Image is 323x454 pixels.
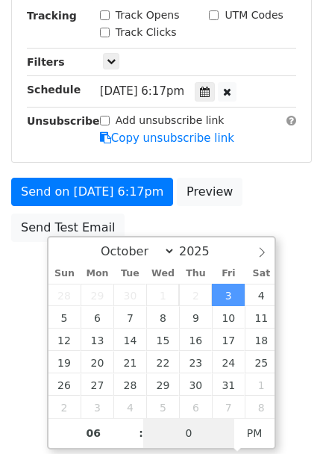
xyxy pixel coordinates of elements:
strong: Schedule [27,84,81,96]
span: October 18, 2025 [245,329,277,351]
span: Mon [81,269,113,279]
span: October 27, 2025 [81,373,113,396]
span: November 3, 2025 [81,396,113,418]
span: October 9, 2025 [179,306,212,329]
span: November 8, 2025 [245,396,277,418]
span: October 2, 2025 [179,284,212,306]
span: November 2, 2025 [48,396,81,418]
span: Tue [113,269,146,279]
span: November 4, 2025 [113,396,146,418]
span: October 31, 2025 [212,373,245,396]
span: Fri [212,269,245,279]
strong: Tracking [27,10,77,22]
span: October 12, 2025 [48,329,81,351]
label: Track Clicks [116,25,177,40]
span: October 25, 2025 [245,351,277,373]
span: October 1, 2025 [146,284,179,306]
label: Track Opens [116,7,180,23]
input: Minute [143,418,234,448]
span: October 7, 2025 [113,306,146,329]
span: [DATE] 6:17pm [100,84,184,98]
span: October 6, 2025 [81,306,113,329]
span: November 6, 2025 [179,396,212,418]
span: November 7, 2025 [212,396,245,418]
span: October 16, 2025 [179,329,212,351]
span: November 5, 2025 [146,396,179,418]
span: November 1, 2025 [245,373,277,396]
span: October 14, 2025 [113,329,146,351]
label: UTM Codes [225,7,283,23]
span: September 29, 2025 [81,284,113,306]
span: October 11, 2025 [245,306,277,329]
input: Year [175,244,229,258]
span: October 28, 2025 [113,373,146,396]
span: September 30, 2025 [113,284,146,306]
input: Hour [48,418,139,448]
span: Sat [245,269,277,279]
span: October 19, 2025 [48,351,81,373]
a: Copy unsubscribe link [100,131,234,145]
span: October 8, 2025 [146,306,179,329]
span: October 29, 2025 [146,373,179,396]
span: October 5, 2025 [48,306,81,329]
span: Sun [48,269,81,279]
span: October 3, 2025 [212,284,245,306]
iframe: Chat Widget [248,382,323,454]
a: Preview [177,178,242,206]
span: October 17, 2025 [212,329,245,351]
span: October 26, 2025 [48,373,81,396]
span: Thu [179,269,212,279]
a: Send on [DATE] 6:17pm [11,178,173,206]
span: October 4, 2025 [245,284,277,306]
span: October 20, 2025 [81,351,113,373]
span: September 28, 2025 [48,284,81,306]
a: Send Test Email [11,214,125,242]
span: Click to toggle [234,418,275,448]
span: October 24, 2025 [212,351,245,373]
span: October 13, 2025 [81,329,113,351]
span: October 15, 2025 [146,329,179,351]
span: October 21, 2025 [113,351,146,373]
label: Add unsubscribe link [116,113,225,128]
span: October 22, 2025 [146,351,179,373]
strong: Filters [27,56,65,68]
strong: Unsubscribe [27,115,100,127]
span: Wed [146,269,179,279]
span: October 30, 2025 [179,373,212,396]
span: : [139,418,143,448]
span: October 23, 2025 [179,351,212,373]
span: October 10, 2025 [212,306,245,329]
